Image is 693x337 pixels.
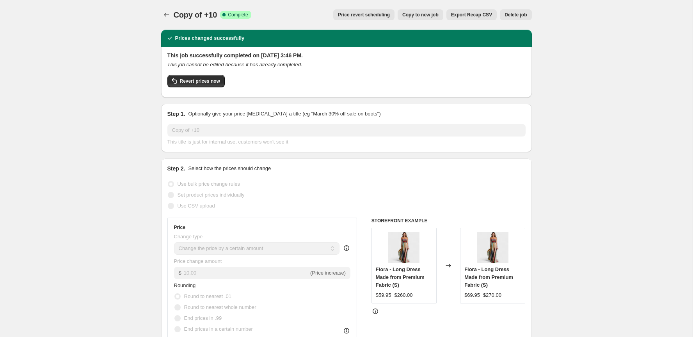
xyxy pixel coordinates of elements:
[388,232,419,263] img: sunsetbreeze-1-Photoroom-Photoroom_80x.jpg
[161,9,172,20] button: Price change jobs
[402,12,439,18] span: Copy to new job
[333,9,394,20] button: Price revert scheduling
[371,218,526,224] h6: STOREFRONT EXAMPLE
[464,266,513,288] span: Flora - Long Dress Made from Premium Fabric (S)
[228,12,248,18] span: Complete
[184,293,231,299] span: Round to nearest .01
[174,11,217,19] span: Copy of +10
[167,62,302,67] i: This job cannot be edited because it has already completed.
[184,315,222,321] span: End prices in .99
[174,224,185,231] h3: Price
[477,232,508,263] img: sunsetbreeze-1-Photoroom-Photoroom_80x.jpg
[376,291,391,299] div: $59.95
[398,9,443,20] button: Copy to new job
[188,165,271,172] p: Select how the prices should change
[184,326,253,332] span: End prices in a certain number
[483,291,501,299] strike: $270.00
[178,192,245,198] span: Set product prices individually
[167,124,526,137] input: 30% off holiday sale
[451,12,492,18] span: Export Recap CSV
[178,203,215,209] span: Use CSV upload
[505,12,527,18] span: Delete job
[167,51,526,59] h2: This job successfully completed on [DATE] 3:46 PM.
[174,282,196,288] span: Rounding
[446,9,497,20] button: Export Recap CSV
[167,75,225,87] button: Revert prices now
[500,9,531,20] button: Delete job
[184,267,309,279] input: -10.00
[338,12,390,18] span: Price revert scheduling
[343,244,350,252] div: help
[174,234,203,239] span: Change type
[179,270,181,276] span: $
[175,34,245,42] h2: Prices changed successfully
[184,304,256,310] span: Round to nearest whole number
[188,110,380,118] p: Optionally give your price [MEDICAL_DATA] a title (eg "March 30% off sale on boots")
[174,258,222,264] span: Price change amount
[376,266,425,288] span: Flora - Long Dress Made from Premium Fabric (S)
[167,110,185,118] h2: Step 1.
[394,291,413,299] strike: $260.00
[180,78,220,84] span: Revert prices now
[167,139,288,145] span: This title is just for internal use, customers won't see it
[178,181,240,187] span: Use bulk price change rules
[464,291,480,299] div: $69.95
[310,270,346,276] span: (Price increase)
[167,165,185,172] h2: Step 2.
